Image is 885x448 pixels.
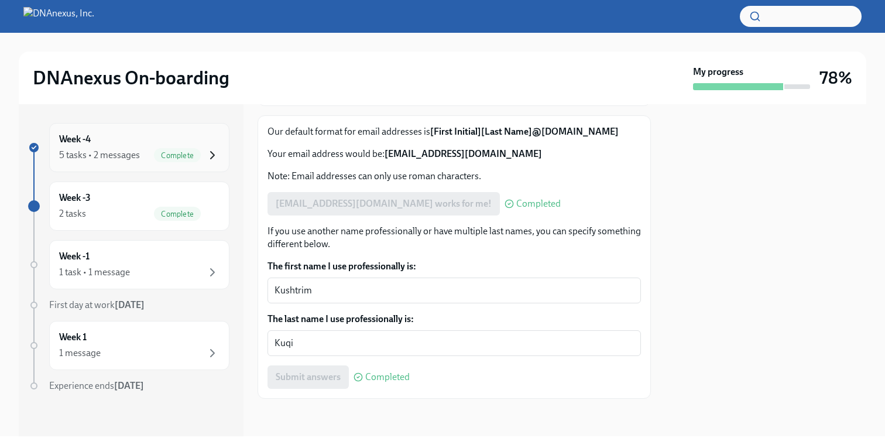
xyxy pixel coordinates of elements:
[267,148,641,160] p: Your email address would be:
[819,67,852,88] h3: 78%
[154,151,201,160] span: Complete
[365,372,410,382] span: Completed
[59,207,86,220] div: 2 tasks
[28,182,229,231] a: Week -32 tasksComplete
[59,149,140,162] div: 5 tasks • 2 messages
[59,266,130,279] div: 1 task • 1 message
[430,126,619,137] strong: [First Initial][Last Name]@[DOMAIN_NAME]
[28,123,229,172] a: Week -45 tasks • 2 messagesComplete
[267,125,641,138] p: Our default format for email addresses is
[59,191,91,204] h6: Week -3
[267,170,641,183] p: Note: Email addresses can only use roman characters.
[59,347,101,360] div: 1 message
[267,260,641,273] label: The first name I use professionally is:
[59,133,91,146] h6: Week -4
[28,299,229,312] a: First day at work[DATE]
[28,240,229,289] a: Week -11 task • 1 message
[33,66,229,90] h2: DNAnexus On-boarding
[28,321,229,370] a: Week 11 message
[49,380,144,391] span: Experience ends
[693,66,743,78] strong: My progress
[114,380,144,391] strong: [DATE]
[267,225,641,251] p: If you use another name professionally or have multiple last names, you can specify something dif...
[275,283,634,297] textarea: Kushtrim
[115,299,145,310] strong: [DATE]
[23,7,94,26] img: DNAnexus, Inc.
[385,148,542,159] strong: [EMAIL_ADDRESS][DOMAIN_NAME]
[516,199,561,208] span: Completed
[59,331,87,344] h6: Week 1
[49,299,145,310] span: First day at work
[59,250,90,263] h6: Week -1
[267,313,641,326] label: The last name I use professionally is:
[154,210,201,218] span: Complete
[275,336,634,350] textarea: Kuqi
